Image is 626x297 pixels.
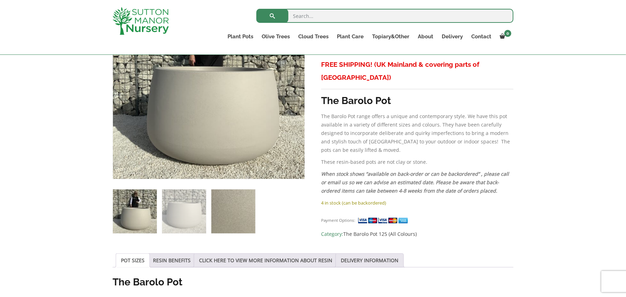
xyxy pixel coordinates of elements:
a: RESIN BENEFITS [153,254,191,267]
img: payment supported [358,217,410,224]
a: Plant Care [333,32,368,41]
img: The Barolo Pot 125 Colour Champagne - Image 3 [211,189,255,233]
img: The Barolo Pot 125 Colour Champagne - Image 2 [162,189,206,233]
a: Cloud Trees [294,32,333,41]
strong: The Barolo Pot [113,276,183,288]
a: Contact [467,32,496,41]
small: Payment Options: [321,218,355,223]
h3: FREE SHIPPING! (UK Mainland & covering parts of [GEOGRAPHIC_DATA]) [321,58,513,84]
a: DELIVERY INFORMATION [341,254,398,267]
a: The Barolo Pot 125 (All Colours) [343,231,417,237]
span: 0 [504,30,511,37]
a: 0 [496,32,513,41]
a: Topiary&Other [368,32,414,41]
p: 4 in stock (can be backordered) [321,199,513,207]
input: Search... [256,9,513,23]
img: The Barolo Pot 125 Colour Champagne [113,189,157,233]
p: The Barolo Pot range offers a unique and contemporary style. We have this pot available in a vari... [321,112,513,154]
a: Plant Pots [223,32,257,41]
a: Olive Trees [257,32,294,41]
a: About [414,32,437,41]
strong: The Barolo Pot [321,95,391,106]
a: CLICK HERE TO VIEW MORE INFORMATION ABOUT RESIN [199,254,332,267]
img: logo [113,7,169,35]
em: When stock shows “available on back-order or can be backordered” , please call or email us so we ... [321,170,509,194]
p: These resin-based pots are not clay or stone. [321,158,513,166]
a: Delivery [437,32,467,41]
a: POT SIZES [121,254,145,267]
span: Category: [321,230,513,238]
